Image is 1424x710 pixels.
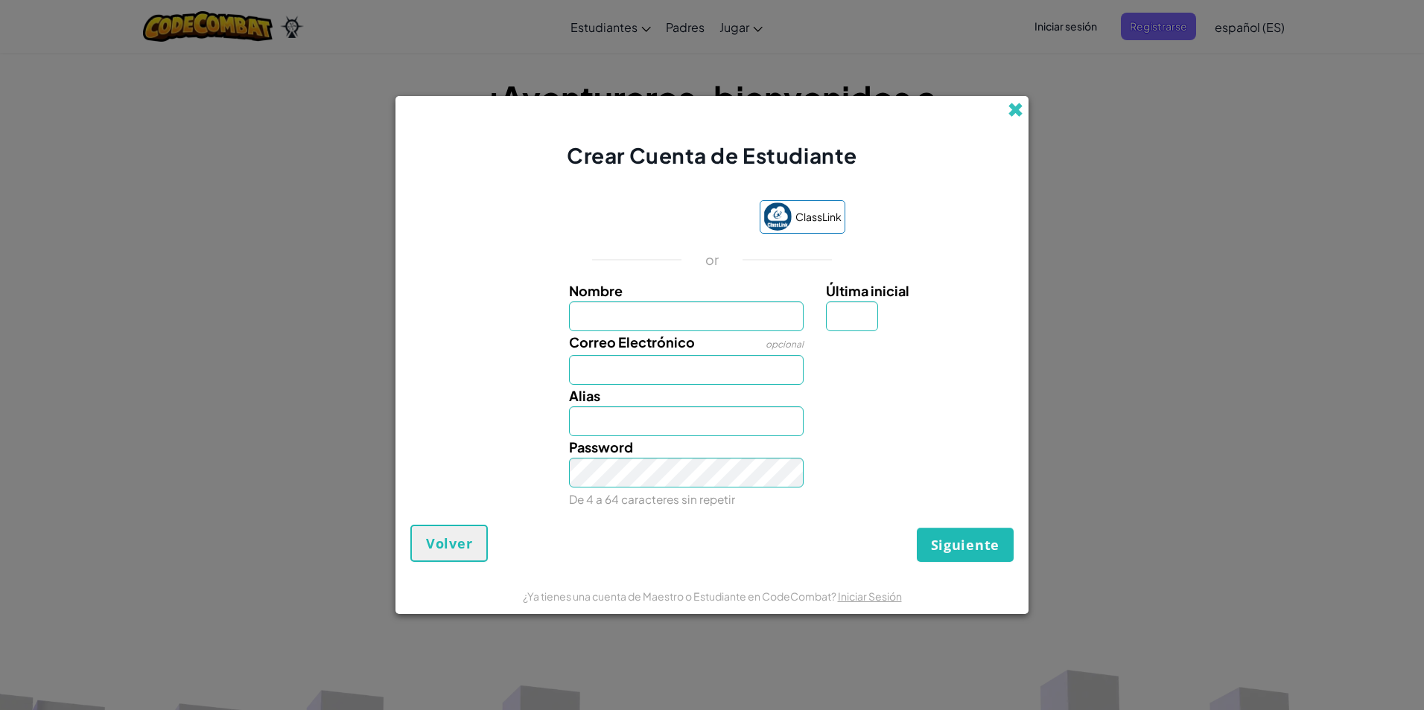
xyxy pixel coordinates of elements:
span: Alias [569,387,600,404]
span: ¿Ya tienes una cuenta de Maestro o Estudiante en CodeCombat? [523,589,838,603]
p: or [705,251,719,269]
span: Nombre [569,282,623,299]
span: Última inicial [826,282,909,299]
small: De 4 a 64 caracteres sin repetir [569,492,735,506]
span: Crear Cuenta de Estudiante [567,142,857,168]
span: Siguiente [931,536,999,554]
span: Correo Electrónico [569,333,695,351]
span: opcional [766,339,804,350]
span: Volver [426,534,472,552]
iframe: Botón Iniciar sesión con Google [571,202,752,234]
button: Siguiente [917,528,1014,562]
button: Volver [410,525,488,562]
a: Iniciar Sesión [838,589,902,603]
span: ClassLink [795,206,842,228]
span: Password [569,438,633,455]
img: classlink-logo-small.png [763,202,792,231]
